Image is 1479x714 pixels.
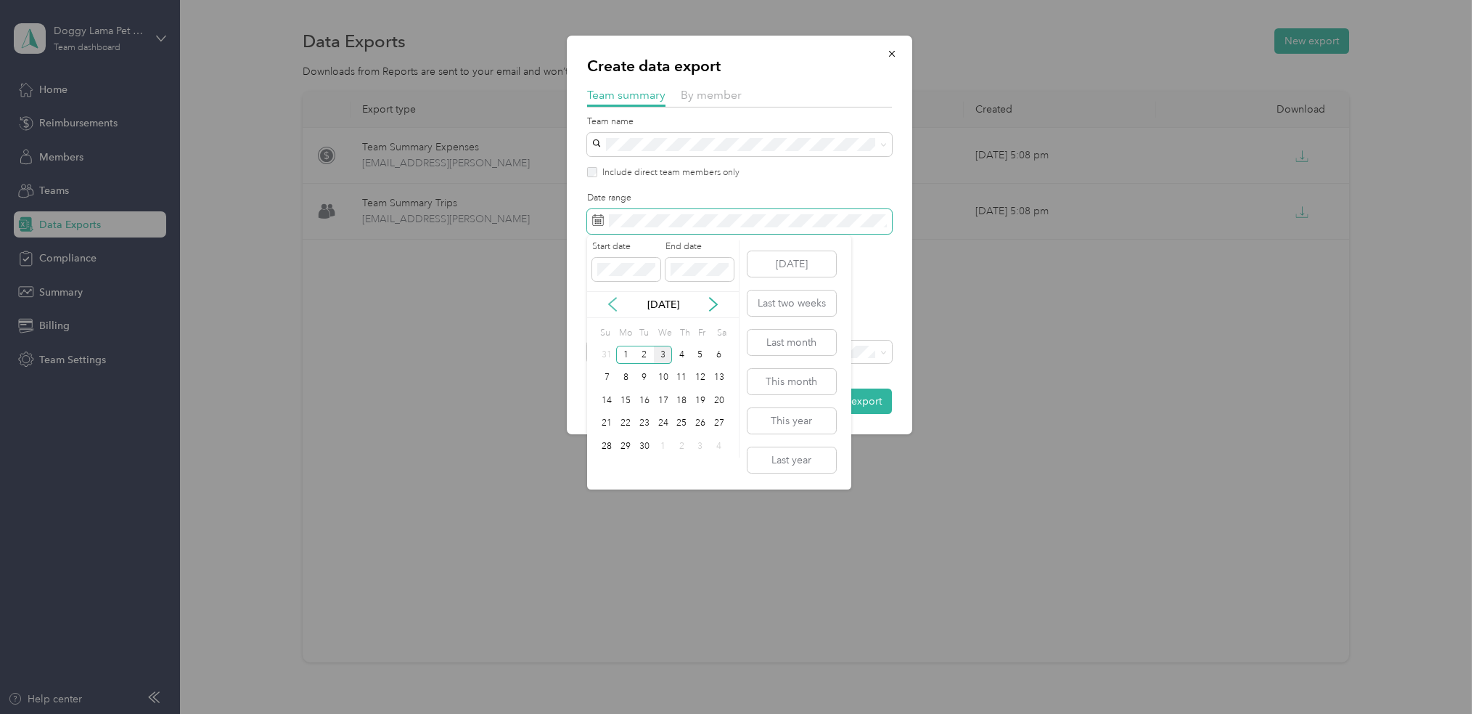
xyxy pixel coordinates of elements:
button: This year [747,408,836,434]
div: Th [677,323,691,344]
div: 4 [672,346,691,364]
div: Tu [637,323,651,344]
div: 4 [710,437,729,455]
button: This month [747,369,836,394]
label: Include direct team members only [597,166,739,179]
div: 20 [710,392,729,410]
iframe: Everlance-gr Chat Button Frame [1398,633,1479,714]
div: 10 [654,369,673,387]
div: Su [598,323,612,344]
div: 2 [672,437,691,455]
div: 18 [672,392,691,410]
div: 1 [616,346,635,364]
div: 11 [672,369,691,387]
div: 9 [635,369,654,387]
div: 14 [598,392,617,410]
button: Last month [747,330,836,355]
span: Team summary [587,88,665,102]
div: 30 [635,437,654,455]
label: Date range [587,192,892,205]
div: 2 [635,346,654,364]
div: 26 [691,415,710,433]
p: Create data export [587,56,892,76]
button: [DATE] [747,251,836,277]
div: 24 [654,415,673,433]
div: 3 [654,346,673,364]
div: 23 [635,415,654,433]
div: 5 [691,346,710,364]
div: 6 [710,346,729,364]
button: Last two weeks [747,291,836,316]
div: 29 [616,437,635,455]
div: Sa [715,323,729,344]
div: 31 [598,346,617,364]
div: 27 [710,415,729,433]
div: 19 [691,392,710,410]
label: Start date [592,240,660,253]
span: By member [681,88,742,102]
div: 3 [691,437,710,455]
div: 15 [616,392,635,410]
div: We [656,323,673,344]
div: Mo [616,323,632,344]
div: 7 [598,369,617,387]
label: End date [665,240,734,253]
button: Last year [747,447,836,473]
div: 21 [598,415,617,433]
div: 12 [691,369,710,387]
div: 22 [616,415,635,433]
div: 1 [654,437,673,455]
label: Team name [587,115,892,129]
div: 17 [654,392,673,410]
div: 28 [598,437,617,455]
div: 13 [710,369,729,387]
p: [DATE] [633,297,694,312]
div: 16 [635,392,654,410]
div: 8 [616,369,635,387]
div: 25 [672,415,691,433]
div: Fr [696,323,710,344]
